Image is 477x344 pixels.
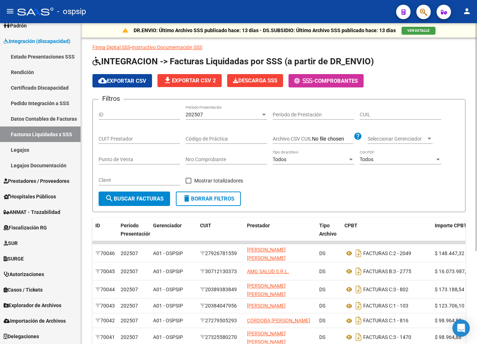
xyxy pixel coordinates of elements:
[121,250,138,256] span: 202507
[407,29,430,33] span: VER DETALLE
[99,192,170,206] button: Buscar Facturas
[98,78,146,84] span: Exportar CSV
[368,136,426,142] span: Seleccionar Gerenciador
[121,287,138,292] span: 202507
[153,334,183,340] span: A01 - OSPSIP
[92,74,152,87] button: Exportar CSV
[121,318,138,323] span: 202507
[354,315,363,326] i: Descargar documento
[354,284,363,295] i: Descargar documento
[344,331,429,343] div: 3 - 1470
[4,224,47,232] span: Fiscalización RG
[4,332,39,340] span: Delegaciones
[342,218,432,250] datatable-header-cell: CPBT
[4,37,70,45] span: Integración (discapacidad)
[354,248,363,259] i: Descargar documento
[163,77,216,84] span: Exportar CSV 2
[121,223,151,237] span: Período Presentación
[360,156,373,162] span: Todos
[200,333,241,341] div: 27325580270
[95,333,115,341] div: 70041
[435,250,464,256] span: $ 148.447,32
[227,74,283,87] app-download-masive: Descarga masiva de comprobantes (adjuntos)
[99,94,123,104] h3: Filtros
[319,287,325,292] span: DS
[244,218,316,250] datatable-header-cell: Prestador
[435,303,464,309] span: $ 123.706,10
[354,132,362,141] mat-icon: help
[153,250,183,256] span: A01 - OSPSIP
[176,192,241,206] button: Borrar Filtros
[4,301,61,309] span: Explorador de Archivos
[200,249,241,258] div: 27926781559
[95,223,100,228] span: ID
[4,208,60,216] span: ANMAT - Trazabilidad
[316,218,342,250] datatable-header-cell: Tipo Archivo
[363,303,393,309] span: FACTURAS C:
[247,318,310,323] span: CORDOBA [PERSON_NAME]
[4,255,24,263] span: SURGE
[363,334,393,340] span: FACTURAS C:
[435,287,464,292] span: $ 173.188,54
[4,193,56,201] span: Hospitales Públicos
[200,317,241,325] div: 27279505293
[294,78,315,84] span: -
[344,315,429,326] div: 1 - 816
[463,7,471,16] mat-icon: person
[200,223,211,228] span: CUIT
[247,223,270,228] span: Prestador
[435,334,461,340] span: $ 98.964,88
[247,303,286,309] span: [PERSON_NAME]
[121,334,138,340] span: 202507
[315,78,358,84] span: Comprobantes
[95,302,115,310] div: 70043
[163,76,172,85] mat-icon: file_download
[435,223,467,228] span: Importe CPBT
[4,286,43,294] span: Casos / Tickets
[319,318,325,323] span: DS
[247,268,289,274] span: AMG SALUD S.R.L.
[319,334,325,340] span: DS
[150,218,197,250] datatable-header-cell: Gerenciador
[153,268,183,274] span: A01 - OSPSIP
[92,56,374,66] span: INTEGRACION -> Facturas Liquidadas por SSS (a partir de DR_ENVIO)
[344,266,429,277] div: 3 - 2775
[363,318,393,324] span: FACTURAS C:
[92,44,130,50] a: Firma Digital SSS
[4,239,18,247] span: SUR
[432,218,475,250] datatable-header-cell: Importe CPBT
[273,156,286,162] span: Todos
[319,303,325,309] span: DS
[319,268,325,274] span: DS
[153,318,183,323] span: A01 - OSPSIP
[354,266,363,277] i: Descargar documento
[182,194,191,203] mat-icon: delete
[452,319,470,337] div: Open Intercom Messenger
[132,44,202,50] a: Instructivo Documentación SSS
[319,223,337,237] span: Tipo Archivo
[4,177,69,185] span: Prestadores / Proveedores
[200,302,241,310] div: 20384047956
[319,250,325,256] span: DS
[92,43,465,51] p: -
[363,268,393,274] span: FACTURAS B:
[4,317,66,325] span: Importación de Archivos
[273,136,312,142] span: Archivo CSV CUIL
[95,285,115,294] div: 70044
[95,267,115,276] div: 70045
[153,223,182,228] span: Gerenciador
[118,218,150,250] datatable-header-cell: Período Presentación
[98,76,107,85] mat-icon: cloud_download
[402,27,435,35] button: VER DETALLE
[153,287,183,292] span: A01 - OSPSIP
[153,303,183,309] span: A01 - OSPSIP
[157,74,222,87] button: Exportar CSV 2
[289,74,364,87] button: -Comprobantes
[6,7,14,16] mat-icon: menu
[247,283,286,297] span: [PERSON_NAME] [PERSON_NAME]
[200,285,241,294] div: 20389383849
[200,267,241,276] div: 30712130373
[57,4,86,20] span: - ospsip
[363,287,393,292] span: FACTURAS C:
[363,250,393,256] span: FACTURAS C:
